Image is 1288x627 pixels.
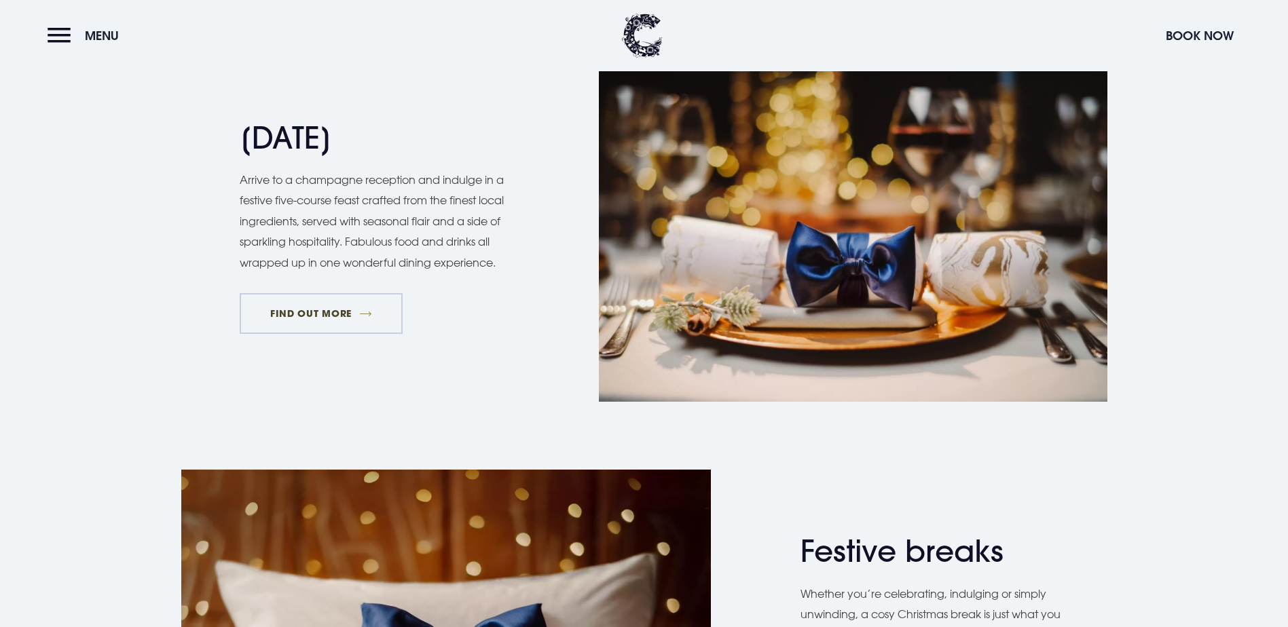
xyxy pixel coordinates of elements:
[240,293,403,334] a: FIND OUT MORE
[240,120,504,156] h2: [DATE]
[240,170,518,273] p: Arrive to a champagne reception and indulge in a festive five-course feast crafted from the fines...
[85,28,119,43] span: Menu
[622,14,663,58] img: Clandeboye Lodge
[1159,21,1240,50] button: Book Now
[801,533,1065,569] h2: Festive breaks
[48,21,126,50] button: Menu
[599,63,1107,402] img: Christmas Hotel in Northern Ireland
